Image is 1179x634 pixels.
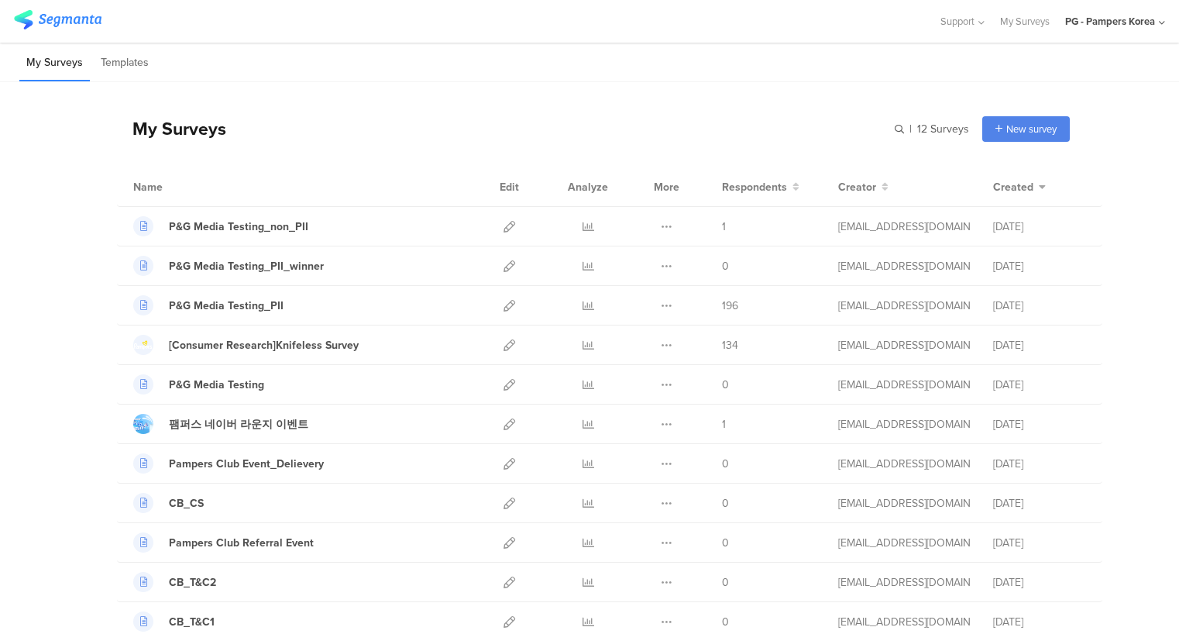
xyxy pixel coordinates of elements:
[722,614,729,630] span: 0
[838,179,876,195] span: Creator
[169,456,324,472] div: Pampers Club Event_Delievery
[133,256,324,276] a: P&G Media Testing_PII_winner
[993,456,1086,472] div: [DATE]
[917,121,969,137] span: 12 Surveys
[838,219,970,235] div: park.m.3@pg.com
[94,45,156,81] li: Templates
[169,219,308,235] div: P&G Media Testing_non_PII
[169,495,204,512] div: CB_CS
[169,298,284,314] div: P&G Media Testing_PII
[838,337,970,353] div: park.m.3@pg.com
[565,167,611,206] div: Analyze
[133,612,215,632] a: CB_T&C1
[19,45,90,81] li: My Surveys
[133,295,284,315] a: P&G Media Testing_PII
[133,216,308,236] a: P&G Media Testing_non_PII
[133,374,264,395] a: P&G Media Testing
[993,495,1086,512] div: [DATE]
[838,179,889,195] button: Creator
[133,572,216,592] a: CB_T&C2
[722,258,729,274] span: 0
[14,10,101,29] img: segmanta logo
[722,574,729,591] span: 0
[722,219,726,235] span: 1
[169,377,264,393] div: P&G Media Testing
[993,258,1086,274] div: [DATE]
[838,456,970,472] div: park.m.3@pg.com
[1006,122,1057,136] span: New survey
[838,495,970,512] div: park.m.3@pg.com
[993,574,1086,591] div: [DATE]
[169,535,314,551] div: Pampers Club Referral Event
[133,335,359,355] a: [Consumer Research]Knifeless Survey
[993,416,1086,432] div: [DATE]
[838,574,970,591] div: park.m.3@pg.com
[940,14,974,29] span: Support
[169,614,215,630] div: CB_T&C1
[133,532,314,553] a: Pampers Club Referral Event
[907,121,914,137] span: |
[169,574,216,591] div: CB_T&C2
[722,416,726,432] span: 1
[493,167,526,206] div: Edit
[993,535,1086,551] div: [DATE]
[993,377,1086,393] div: [DATE]
[838,416,970,432] div: park.m.3@pg.com
[993,179,1046,195] button: Created
[722,495,729,512] span: 0
[993,298,1086,314] div: [DATE]
[722,456,729,472] span: 0
[993,614,1086,630] div: [DATE]
[169,258,324,274] div: P&G Media Testing_PII_winner
[722,298,738,314] span: 196
[993,219,1086,235] div: [DATE]
[993,179,1033,195] span: Created
[722,179,799,195] button: Respondents
[838,298,970,314] div: park.m.3@pg.com
[838,377,970,393] div: park.m.3@pg.com
[169,337,359,353] div: [Consumer Research]Knifeless Survey
[169,416,308,432] div: 팸퍼스 네이버 라운지 이벤트
[133,414,308,434] a: 팸퍼스 네이버 라운지 이벤트
[133,179,226,195] div: Name
[722,377,729,393] span: 0
[1065,14,1155,29] div: PG - Pampers Korea
[838,614,970,630] div: park.m.3@pg.com
[650,167,683,206] div: More
[722,535,729,551] span: 0
[838,535,970,551] div: park.m.3@pg.com
[133,453,324,474] a: Pampers Club Event_Delievery
[117,115,226,142] div: My Surveys
[838,258,970,274] div: park.m.3@pg.com
[133,493,204,513] a: CB_CS
[722,179,787,195] span: Respondents
[722,337,738,353] span: 134
[993,337,1086,353] div: [DATE]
